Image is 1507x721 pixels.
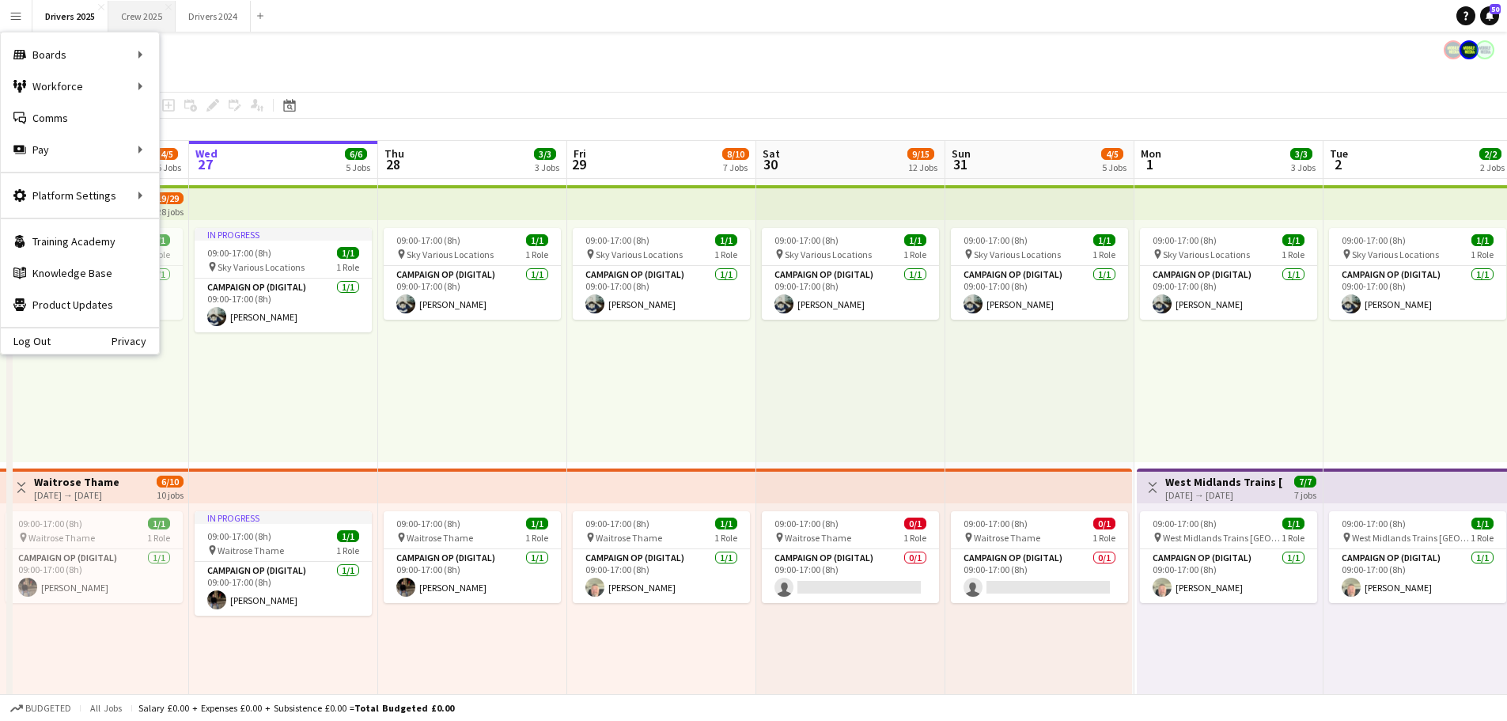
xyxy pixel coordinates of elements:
[1471,234,1494,246] span: 1/1
[1342,518,1406,529] span: 09:00-17:00 (8h)
[1329,511,1506,603] div: 09:00-17:00 (8h)1/1 West Midlands Trains [GEOGRAPHIC_DATA]1 RoleCampaign Op (Digital)1/109:00-17:...
[714,249,737,260] span: 1 Role
[573,228,750,320] app-job-card: 09:00-17:00 (8h)1/1 Sky Various Locations1 RoleCampaign Op (Digital)1/109:00-17:00 (8h)[PERSON_NAME]
[1352,249,1439,260] span: Sky Various Locations
[525,249,548,260] span: 1 Role
[1138,155,1161,173] span: 1
[336,261,359,273] span: 1 Role
[785,532,851,544] span: Waitrose Thame
[157,488,184,501] div: 10 jobs
[1330,146,1348,161] span: Tue
[8,700,74,717] button: Budgeted
[384,549,561,603] app-card-role: Campaign Op (Digital)1/109:00-17:00 (8h)[PERSON_NAME]
[1,289,159,321] a: Product Updates
[195,279,372,332] app-card-role: Campaign Op (Digital)1/109:00-17:00 (8h)[PERSON_NAME]
[195,511,372,616] div: In progress09:00-17:00 (8h)1/1 Waitrose Thame1 RoleCampaign Op (Digital)1/109:00-17:00 (8h)[PERSO...
[148,518,170,529] span: 1/1
[535,161,559,173] div: 3 Jobs
[1,335,51,347] a: Log Out
[382,155,404,173] span: 28
[951,549,1128,603] app-card-role: Campaign Op (Digital)0/109:00-17:00 (8h)
[574,146,586,161] span: Fri
[1093,234,1115,246] span: 1/1
[1,102,159,134] a: Comms
[218,545,284,556] span: Waitrose Thame
[1329,228,1506,320] app-job-card: 09:00-17:00 (8h)1/1 Sky Various Locations1 RoleCampaign Op (Digital)1/109:00-17:00 (8h)[PERSON_NAME]
[1460,40,1479,59] app-user-avatar: Nicola Price
[723,161,748,173] div: 7 Jobs
[596,532,662,544] span: Waitrose Thame
[907,148,934,160] span: 9/15
[195,562,372,616] app-card-role: Campaign Op (Digital)1/109:00-17:00 (8h)[PERSON_NAME]
[1,180,159,211] div: Platform Settings
[193,155,218,173] span: 27
[908,161,937,173] div: 12 Jobs
[1102,161,1126,173] div: 5 Jobs
[195,228,372,332] div: In progress09:00-17:00 (8h)1/1 Sky Various Locations1 RoleCampaign Op (Digital)1/109:00-17:00 (8h...
[1291,161,1316,173] div: 3 Jobs
[1282,532,1304,544] span: 1 Role
[1294,476,1316,488] span: 7/7
[573,266,750,320] app-card-role: Campaign Op (Digital)1/109:00-17:00 (8h)[PERSON_NAME]
[32,1,108,32] button: Drivers 2025
[1342,234,1406,246] span: 09:00-17:00 (8h)
[138,702,454,714] div: Salary £0.00 + Expenses £0.00 + Subsistence £0.00 =
[774,234,839,246] span: 09:00-17:00 (8h)
[1471,249,1494,260] span: 1 Role
[34,489,119,501] div: [DATE] → [DATE]
[345,148,367,160] span: 6/6
[195,228,372,241] div: In progress
[1479,148,1501,160] span: 2/2
[951,266,1128,320] app-card-role: Campaign Op (Digital)1/109:00-17:00 (8h)[PERSON_NAME]
[87,702,125,714] span: All jobs
[207,530,271,542] span: 09:00-17:00 (8h)
[951,228,1128,320] app-job-card: 09:00-17:00 (8h)1/1 Sky Various Locations1 RoleCampaign Op (Digital)1/109:00-17:00 (8h)[PERSON_NAME]
[1282,518,1304,529] span: 1/1
[384,228,561,320] div: 09:00-17:00 (8h)1/1 Sky Various Locations1 RoleCampaign Op (Digital)1/109:00-17:00 (8h)[PERSON_NAME]
[156,148,178,160] span: 4/5
[1163,249,1250,260] span: Sky Various Locations
[34,475,119,489] h3: Waitrose Thame
[762,228,939,320] app-job-card: 09:00-17:00 (8h)1/1 Sky Various Locations1 RoleCampaign Op (Digital)1/109:00-17:00 (8h)[PERSON_NAME]
[1352,532,1471,544] span: West Midlands Trains [GEOGRAPHIC_DATA]
[25,703,71,714] span: Budgeted
[573,511,750,603] div: 09:00-17:00 (8h)1/1 Waitrose Thame1 RoleCampaign Op (Digital)1/109:00-17:00 (8h)[PERSON_NAME]
[904,234,926,246] span: 1/1
[108,1,176,32] button: Crew 2025
[585,234,649,246] span: 09:00-17:00 (8h)
[1282,249,1304,260] span: 1 Role
[6,511,183,603] div: 09:00-17:00 (8h)1/1 Waitrose Thame1 RoleCampaign Op (Digital)1/109:00-17:00 (8h)[PERSON_NAME]
[1329,266,1506,320] app-card-role: Campaign Op (Digital)1/109:00-17:00 (8h)[PERSON_NAME]
[1101,148,1123,160] span: 4/5
[526,234,548,246] span: 1/1
[207,247,271,259] span: 09:00-17:00 (8h)
[952,146,971,161] span: Sun
[407,249,494,260] span: Sky Various Locations
[1092,532,1115,544] span: 1 Role
[152,192,184,204] span: 19/29
[6,549,183,603] app-card-role: Campaign Op (Digital)1/109:00-17:00 (8h)[PERSON_NAME]
[964,234,1028,246] span: 09:00-17:00 (8h)
[974,249,1061,260] span: Sky Various Locations
[195,146,218,161] span: Wed
[1329,549,1506,603] app-card-role: Campaign Op (Digital)1/109:00-17:00 (8h)[PERSON_NAME]
[407,532,473,544] span: Waitrose Thame
[763,146,780,161] span: Sat
[951,511,1128,603] app-job-card: 09:00-17:00 (8h)0/1 Waitrose Thame1 RoleCampaign Op (Digital)0/109:00-17:00 (8h)
[974,532,1040,544] span: Waitrose Thame
[1,70,159,102] div: Workforce
[1282,234,1304,246] span: 1/1
[218,261,305,273] span: Sky Various Locations
[147,532,170,544] span: 1 Role
[1140,228,1317,320] app-job-card: 09:00-17:00 (8h)1/1 Sky Various Locations1 RoleCampaign Op (Digital)1/109:00-17:00 (8h)[PERSON_NAME]
[715,518,737,529] span: 1/1
[904,518,926,529] span: 0/1
[18,518,82,529] span: 09:00-17:00 (8h)
[785,249,872,260] span: Sky Various Locations
[526,518,548,529] span: 1/1
[1,226,159,257] a: Training Academy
